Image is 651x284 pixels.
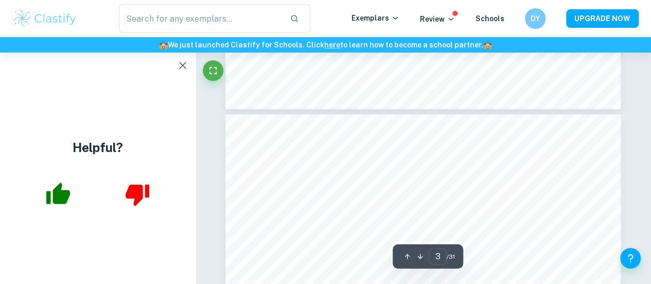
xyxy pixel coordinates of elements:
p: Exemplars [351,12,399,24]
button: UPGRADE NOW [566,9,639,28]
button: DY [525,8,546,29]
h6: We just launched Clastify for Schools. Click to learn how to become a school partner. [2,39,649,51]
a: here [324,41,340,49]
button: Fullscreen [203,60,223,81]
span: 🏫 [483,41,492,49]
img: Clastify logo [12,8,78,29]
button: Help and Feedback [620,248,641,269]
h6: DY [530,13,541,24]
span: / 31 [447,252,455,261]
h4: Helpful? [73,138,123,157]
span: 🏫 [159,41,168,49]
a: Schools [476,14,504,23]
input: Search for any exemplars... [119,4,281,33]
p: Review [420,13,455,25]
